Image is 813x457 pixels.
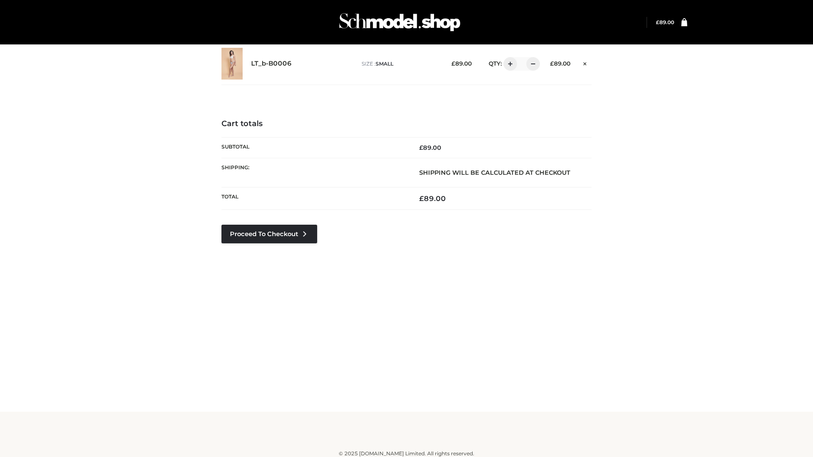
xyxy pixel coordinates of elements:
[251,60,292,68] a: LT_b-B0006
[419,194,446,203] bdi: 89.00
[419,144,441,151] bdi: 89.00
[419,169,570,176] strong: Shipping will be calculated at checkout
[376,61,393,67] span: SMALL
[221,48,243,80] img: LT_b-B0006 - SMALL
[221,137,406,158] th: Subtotal
[221,119,592,129] h4: Cart totals
[451,60,455,67] span: £
[419,194,424,203] span: £
[550,60,554,67] span: £
[362,60,438,68] p: size :
[480,57,537,71] div: QTY:
[579,57,592,68] a: Remove this item
[656,19,674,25] a: £89.00
[221,225,317,243] a: Proceed to Checkout
[550,60,570,67] bdi: 89.00
[419,144,423,151] span: £
[221,187,406,210] th: Total
[221,158,406,187] th: Shipping:
[451,60,472,67] bdi: 89.00
[656,19,674,25] bdi: 89.00
[336,6,463,39] img: Schmodel Admin 964
[656,19,659,25] span: £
